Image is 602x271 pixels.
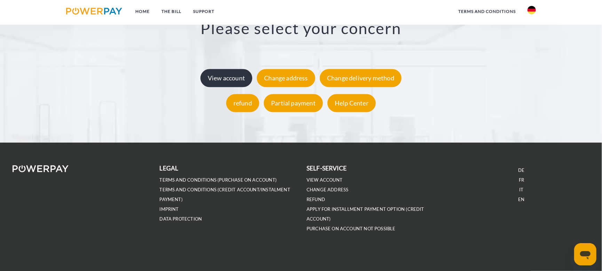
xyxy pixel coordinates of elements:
[129,5,156,18] a: Home
[518,197,525,202] a: EN
[262,99,325,107] a: Partial payment
[307,165,347,172] font: self-service
[66,8,122,15] img: logo-powerpay.svg
[201,19,402,38] font: Please select your concern
[233,99,252,107] font: refund
[520,187,524,193] a: IT
[199,74,254,82] a: View account
[326,99,378,107] a: Help Center
[264,74,308,82] font: Change address
[255,74,317,82] a: Change address
[161,9,181,14] font: THE BILL
[518,167,525,173] a: DE
[519,177,524,183] a: FR
[187,5,220,18] a: SUPPORT
[224,99,261,107] a: refund
[156,5,187,18] a: THE BILL
[458,9,516,14] font: terms and conditions
[160,187,290,202] font: Terms and Conditions (Credit Account/Instalment Payment)
[307,226,396,232] a: Purchase on account not possible
[13,165,69,172] img: logo-powerpay-white.svg
[193,9,214,14] font: SUPPORT
[307,187,349,193] a: Change address
[307,197,325,202] a: refund
[208,74,245,82] font: View account
[528,6,536,14] img: de
[160,165,179,172] font: legal
[307,197,325,202] font: refund
[135,9,150,14] font: Home
[307,206,424,222] a: Apply for installment payment option (credit account)
[318,74,403,82] a: Change delivery method
[335,99,369,107] font: Help Center
[160,216,202,222] a: DATA PROTECTION
[452,5,522,18] a: terms and conditions
[160,187,290,202] a: Terms and Conditions (Credit Account/Instalment Payment)
[271,99,316,107] font: Partial payment
[574,243,596,265] iframe: Button to launch messaging window
[518,197,525,202] font: EN
[327,74,394,82] font: Change delivery method
[307,226,396,231] font: Purchase on account not possible
[160,177,277,183] a: Terms and Conditions (purchase on account)
[160,206,179,212] a: IMPRINT
[307,177,342,183] a: View account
